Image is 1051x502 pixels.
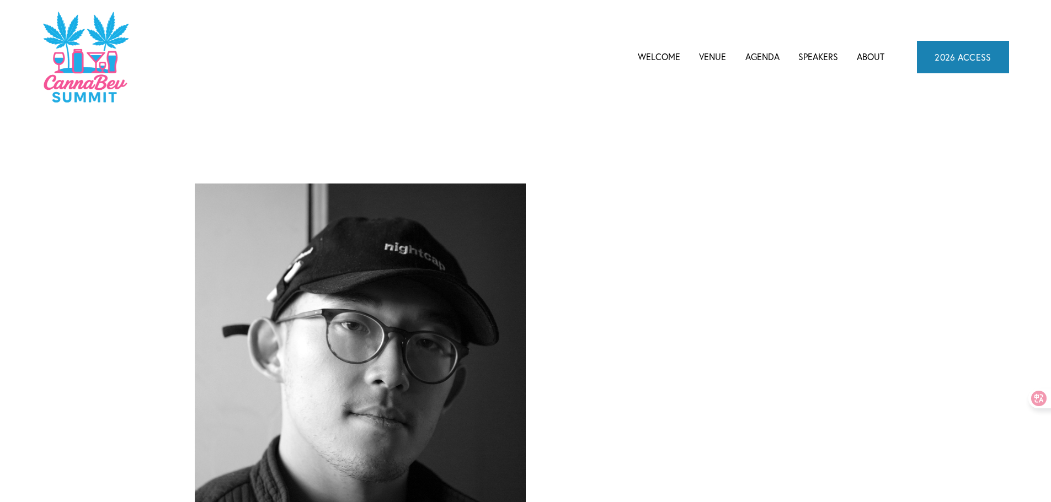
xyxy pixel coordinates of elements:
img: CannaDataCon [42,10,129,104]
a: About [857,48,884,65]
a: folder dropdown [745,48,780,65]
a: 2026 ACCESS [917,41,1009,73]
a: Welcome [638,48,680,65]
span: Agenda [745,50,780,64]
a: Venue [699,48,726,65]
a: Speakers [798,48,838,65]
